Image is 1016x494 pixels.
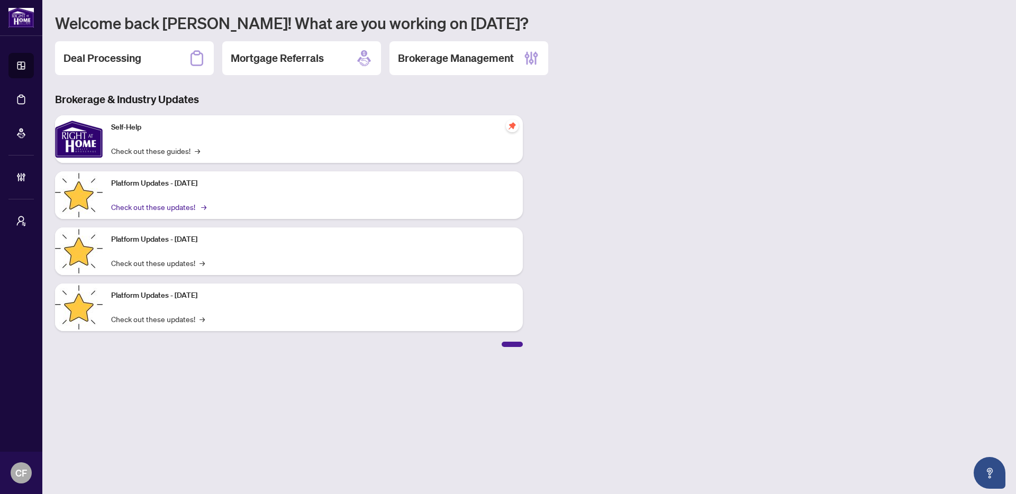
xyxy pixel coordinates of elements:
img: Platform Updates - July 21, 2025 [55,171,103,219]
h2: Deal Processing [63,51,141,66]
span: → [201,201,206,213]
span: → [195,145,200,157]
span: pushpin [506,120,519,132]
p: Platform Updates - [DATE] [111,290,514,301]
span: → [199,257,205,269]
p: Self-Help [111,122,514,133]
img: logo [8,8,34,28]
button: Open asap [974,457,1005,489]
a: Check out these guides!→ [111,145,200,157]
img: Platform Updates - June 23, 2025 [55,283,103,331]
a: Check out these updates!→ [111,313,205,325]
h2: Mortgage Referrals [231,51,324,66]
span: CF [15,465,27,480]
a: Check out these updates!→ [111,257,205,269]
h2: Brokerage Management [398,51,514,66]
h3: Brokerage & Industry Updates [55,92,523,107]
img: Platform Updates - July 8, 2025 [55,227,103,275]
a: Check out these updates!→ [111,201,205,213]
p: Platform Updates - [DATE] [111,234,514,245]
span: → [199,313,205,325]
h1: Welcome back [PERSON_NAME]! What are you working on [DATE]? [55,13,1003,33]
p: Platform Updates - [DATE] [111,178,514,189]
img: Self-Help [55,115,103,163]
span: user-switch [16,216,26,226]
